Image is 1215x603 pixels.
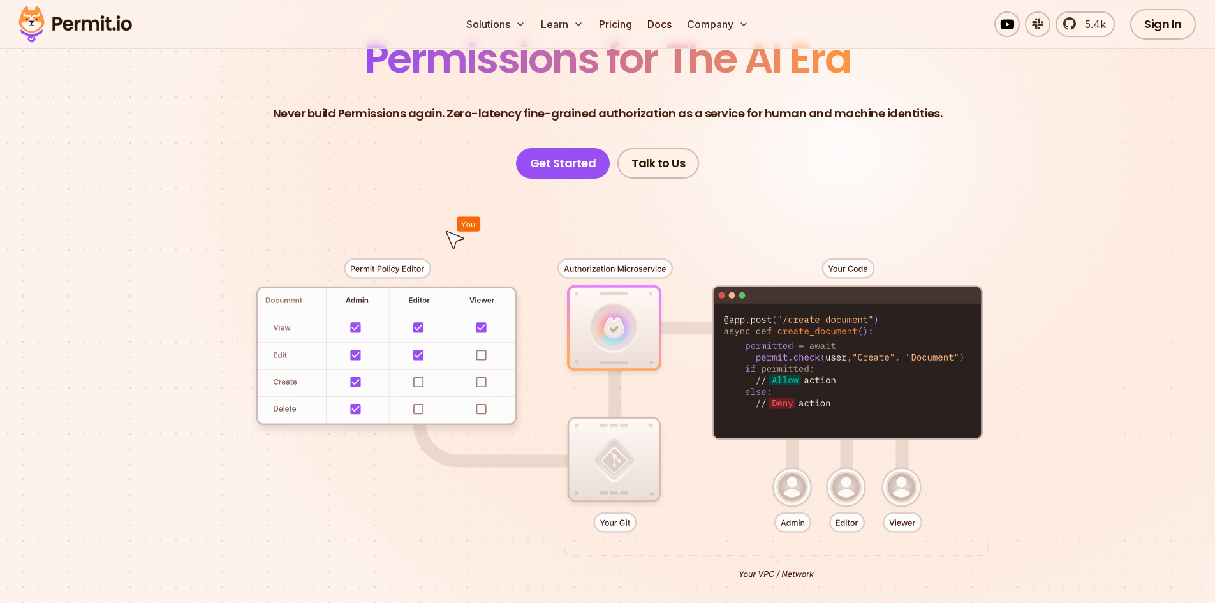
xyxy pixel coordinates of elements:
a: 5.4k [1056,11,1115,37]
a: Docs [642,11,677,37]
span: Permissions for The AI Era [365,30,851,87]
a: Talk to Us [617,148,699,179]
p: Never build Permissions again. Zero-latency fine-grained authorization as a service for human and... [273,105,943,123]
a: Get Started [516,148,610,179]
img: Permit logo [13,3,138,46]
button: Solutions [461,11,531,37]
button: Company [682,11,754,37]
a: Pricing [594,11,637,37]
a: Sign In [1130,9,1196,40]
button: Learn [536,11,589,37]
span: 5.4k [1077,17,1106,32]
